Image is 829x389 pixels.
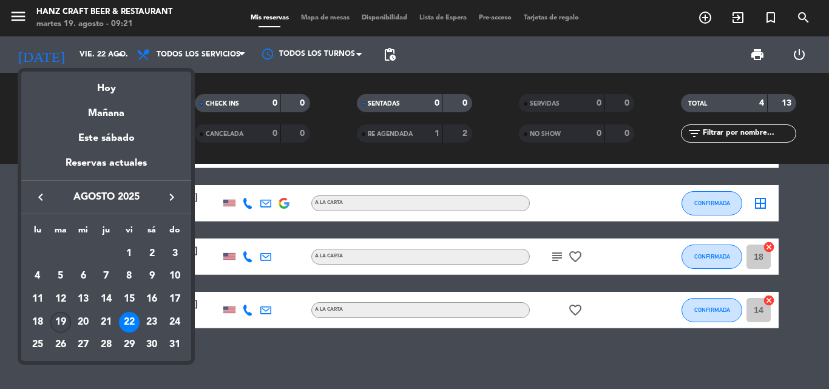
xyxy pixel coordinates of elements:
th: sábado [141,223,164,242]
td: 12 de agosto de 2025 [49,288,72,311]
div: 21 [96,312,117,333]
div: 13 [73,289,93,310]
td: 18 de agosto de 2025 [26,311,49,334]
div: 14 [96,289,117,310]
td: 24 de agosto de 2025 [163,311,186,334]
i: keyboard_arrow_left [33,190,48,205]
td: 25 de agosto de 2025 [26,334,49,357]
td: 8 de agosto de 2025 [118,265,141,288]
button: keyboard_arrow_left [30,189,52,205]
div: Este sábado [21,121,191,155]
td: 22 de agosto de 2025 [118,311,141,334]
div: 3 [164,243,185,264]
td: 11 de agosto de 2025 [26,288,49,311]
div: 10 [164,266,185,286]
div: 25 [27,335,48,356]
td: 13 de agosto de 2025 [72,288,95,311]
div: 7 [96,266,117,286]
td: 30 de agosto de 2025 [141,334,164,357]
th: miércoles [72,223,95,242]
div: 31 [164,335,185,356]
th: martes [49,223,72,242]
div: 27 [73,335,93,356]
div: 29 [119,335,140,356]
td: 16 de agosto de 2025 [141,288,164,311]
div: 19 [50,312,71,333]
div: Hoy [21,72,191,96]
div: 24 [164,312,185,333]
div: 8 [119,266,140,286]
td: 14 de agosto de 2025 [95,288,118,311]
div: 6 [73,266,93,286]
div: Reservas actuales [21,155,191,180]
th: domingo [163,223,186,242]
td: 15 de agosto de 2025 [118,288,141,311]
td: 27 de agosto de 2025 [72,334,95,357]
td: 6 de agosto de 2025 [72,265,95,288]
div: 1 [119,243,140,264]
td: 17 de agosto de 2025 [163,288,186,311]
th: jueves [95,223,118,242]
td: 1 de agosto de 2025 [118,242,141,265]
div: 9 [141,266,162,286]
td: 29 de agosto de 2025 [118,334,141,357]
div: 23 [141,312,162,333]
div: 22 [119,312,140,333]
td: 23 de agosto de 2025 [141,311,164,334]
div: 18 [27,312,48,333]
div: 11 [27,289,48,310]
div: 16 [141,289,162,310]
div: 28 [96,335,117,356]
div: 2 [141,243,162,264]
th: viernes [118,223,141,242]
td: 2 de agosto de 2025 [141,242,164,265]
td: 5 de agosto de 2025 [49,265,72,288]
div: 30 [141,335,162,356]
span: agosto 2025 [52,189,161,205]
td: 9 de agosto de 2025 [141,265,164,288]
div: 4 [27,266,48,286]
td: 21 de agosto de 2025 [95,311,118,334]
div: 20 [73,312,93,333]
div: 12 [50,289,71,310]
td: 26 de agosto de 2025 [49,334,72,357]
td: 20 de agosto de 2025 [72,311,95,334]
div: 26 [50,335,71,356]
td: 19 de agosto de 2025 [49,311,72,334]
i: keyboard_arrow_right [164,190,179,205]
td: 10 de agosto de 2025 [163,265,186,288]
div: 5 [50,266,71,286]
td: AGO. [26,242,118,265]
td: 28 de agosto de 2025 [95,334,118,357]
button: keyboard_arrow_right [161,189,183,205]
td: 4 de agosto de 2025 [26,265,49,288]
div: Mañana [21,96,191,121]
td: 31 de agosto de 2025 [163,334,186,357]
div: 17 [164,289,185,310]
div: 15 [119,289,140,310]
td: 7 de agosto de 2025 [95,265,118,288]
th: lunes [26,223,49,242]
td: 3 de agosto de 2025 [163,242,186,265]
